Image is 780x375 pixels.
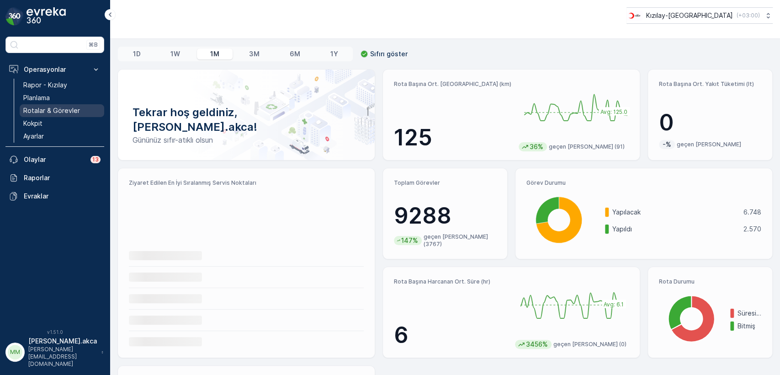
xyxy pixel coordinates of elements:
a: Rapor - Kızılay [20,79,104,91]
p: Raporlar [24,173,101,182]
p: Tekrar hoş geldiniz, [PERSON_NAME].akca! [133,105,360,134]
a: Planlama [20,91,104,104]
p: Rapor - Kızılay [23,80,67,90]
a: Raporlar [5,169,104,187]
p: geçen [PERSON_NAME] [677,141,741,148]
p: 3456% [525,340,549,349]
button: MM[PERSON_NAME].akca[PERSON_NAME][EMAIL_ADDRESS][DOMAIN_NAME] [5,337,104,368]
p: Rota Başına Ort. [GEOGRAPHIC_DATA] (km) [394,80,511,88]
img: logo [5,7,24,26]
p: Rotalar & Görevler [23,106,80,115]
p: Rota Başına Harcanan Ort. Süre (hr) [394,278,508,285]
p: 1D [133,49,141,59]
p: 1W [170,49,180,59]
p: ( +03:00 ) [737,12,760,19]
p: 6 [394,321,508,349]
p: Toplam Görevler [394,179,496,187]
p: 9288 [394,202,496,230]
p: [PERSON_NAME].akca [28,337,97,346]
p: Evraklar [24,192,101,201]
a: Ayarlar [20,130,104,143]
p: Sıfırı göster [370,49,408,59]
p: 147% [400,236,419,245]
p: Operasyonlar [24,65,86,74]
div: MM [8,345,22,359]
span: v 1.51.0 [5,329,104,335]
p: 1M [210,49,219,59]
p: 36% [529,142,544,151]
img: k%C4%B1z%C4%B1lay.png [626,11,642,21]
p: Kızılay-[GEOGRAPHIC_DATA] [646,11,733,20]
a: Kokpit [20,117,104,130]
p: Yapıldı [612,225,738,234]
button: Operasyonlar [5,60,104,79]
p: Gününüz sıfır-atıklı olsun [133,134,360,145]
p: 13 [92,156,99,163]
p: geçen [PERSON_NAME] (91) [549,143,625,150]
p: Görev Durumu [526,179,761,187]
p: Kokpit [23,119,42,128]
button: Kızılay-[GEOGRAPHIC_DATA](+03:00) [626,7,773,24]
p: 6.748 [743,208,761,217]
p: Ayarlar [23,132,44,141]
p: Rota Başına Ort. Yakıt Tüketimi (lt) [659,80,761,88]
p: Süresi doldu [738,309,761,318]
p: Ziyaret Edilen En İyi Sıralanmış Servis Noktaları [129,179,364,187]
p: 125 [394,124,511,151]
img: logo_dark-DEwI_e13.png [27,7,66,26]
p: [PERSON_NAME][EMAIL_ADDRESS][DOMAIN_NAME] [28,346,97,368]
p: 2.570 [743,225,761,234]
p: geçen [PERSON_NAME] (3767) [424,233,496,248]
p: Yapılacak [612,208,738,217]
p: 1Y [330,49,338,59]
p: 0 [659,109,761,136]
p: 3M [249,49,260,59]
p: ⌘B [89,41,98,48]
a: Olaylar13 [5,150,104,169]
p: -% [662,140,672,149]
p: 6M [290,49,300,59]
a: Rotalar & Görevler [20,104,104,117]
p: Olaylar [24,155,85,164]
p: Planlama [23,93,50,102]
a: Evraklar [5,187,104,205]
p: Bitmiş [738,321,761,331]
p: geçen [PERSON_NAME] (0) [553,341,626,348]
p: Rota Durumu [659,278,761,285]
